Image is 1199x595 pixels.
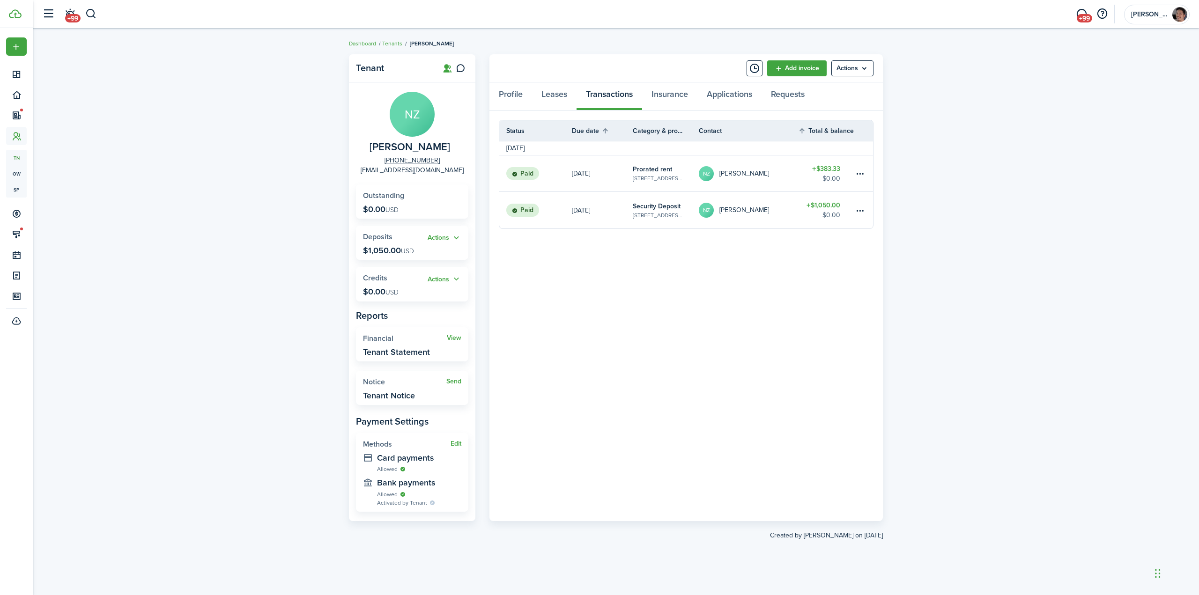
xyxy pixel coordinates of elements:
[506,204,539,217] status: Paid
[6,182,27,198] a: sp
[349,521,883,540] created-at: Created by [PERSON_NAME] on [DATE]
[1094,6,1110,22] button: Open resource center
[446,378,461,385] a: Send
[363,246,414,255] p: $1,050.00
[699,203,714,218] avatar-text: NZ
[499,143,532,153] td: [DATE]
[812,164,840,174] table-amount-title: $383.33
[831,60,873,76] button: Open menu
[377,453,461,463] widget-stats-description: Card payments
[572,206,590,215] p: [DATE]
[385,205,399,215] span: USD
[65,14,81,22] span: +99
[1155,559,1161,588] div: Drag
[506,167,539,180] status: Paid
[363,190,404,201] span: Outstanding
[428,233,461,243] button: Open menu
[633,201,681,211] table-info-title: Security Deposit
[719,170,769,177] table-profile-info-text: [PERSON_NAME]
[1073,2,1090,26] a: Messaging
[633,126,699,136] th: Category & property
[410,39,454,48] span: [PERSON_NAME]
[363,378,446,386] widget-stats-title: Notice
[747,60,762,76] button: Timeline
[6,166,27,182] a: ow
[699,166,714,181] avatar-text: NZ
[451,440,461,448] button: Edit
[572,192,633,228] a: [DATE]
[697,82,762,110] a: Applications
[1172,7,1187,22] img: Andy
[499,126,572,136] th: Status
[428,233,461,243] button: Actions
[363,287,399,296] p: $0.00
[767,60,827,76] a: Add invoice
[6,37,27,56] button: Open menu
[382,39,402,48] a: Tenants
[572,125,633,136] th: Sort
[633,192,699,228] a: Security Deposit[STREET_ADDRESS][PERSON_NAME], Unit Left Side Master Bedroom
[361,165,464,175] a: [EMAIL_ADDRESS][DOMAIN_NAME]
[633,174,685,183] table-subtitle: [STREET_ADDRESS][PERSON_NAME], Unit Left Side Master Bedroom
[798,125,854,136] th: Sort
[642,82,697,110] a: Insurance
[798,192,854,228] a: $1,050.00$0.00
[572,155,633,191] a: [DATE]
[447,334,461,342] a: View
[377,465,398,473] span: Allowed
[532,82,577,110] a: Leases
[356,309,468,323] panel-main-subtitle: Reports
[499,192,572,228] a: Paid
[489,82,532,110] a: Profile
[401,246,414,256] span: USD
[807,200,840,210] table-amount-title: $1,050.00
[633,211,685,220] table-subtitle: [STREET_ADDRESS][PERSON_NAME], Unit Left Side Master Bedroom
[428,274,461,285] button: Open menu
[363,272,387,283] span: Credits
[39,5,57,23] button: Open sidebar
[61,2,79,26] a: Notifications
[831,60,873,76] menu-btn: Actions
[1077,14,1092,22] span: +99
[699,155,798,191] a: NZ[PERSON_NAME]
[363,347,430,357] widget-stats-description: Tenant Statement
[363,205,399,214] p: $0.00
[363,440,451,448] widget-stats-title: Methods
[356,414,468,428] panel-main-subtitle: Payment Settings
[363,391,415,400] widget-stats-description: Tenant Notice
[762,82,814,110] a: Requests
[377,478,461,487] widget-stats-description: Bank payments
[699,126,798,136] th: Contact
[572,169,590,178] p: [DATE]
[385,155,440,165] a: [PHONE_NUMBER]
[499,155,572,191] a: Paid
[822,210,840,220] table-amount-description: $0.00
[370,141,450,153] span: Nyi Zaw
[428,274,461,285] button: Actions
[363,231,392,242] span: Deposits
[6,150,27,166] a: tn
[9,9,22,18] img: TenantCloud
[385,287,399,297] span: USD
[699,192,798,228] a: NZ[PERSON_NAME]
[1152,550,1199,595] iframe: Chat Widget
[719,206,769,214] table-profile-info-text: [PERSON_NAME]
[356,63,431,73] panel-main-title: Tenant
[85,6,97,22] button: Search
[349,39,376,48] a: Dashboard
[822,174,840,184] table-amount-description: $0.00
[633,155,699,191] a: Prorated rent[STREET_ADDRESS][PERSON_NAME], Unit Left Side Master Bedroom
[377,499,427,507] span: Activated by Tenant
[390,92,435,137] avatar-text: NZ
[377,490,398,499] span: Allowed
[1131,11,1169,18] span: Andy
[633,164,672,174] table-info-title: Prorated rent
[363,334,447,343] widget-stats-title: Financial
